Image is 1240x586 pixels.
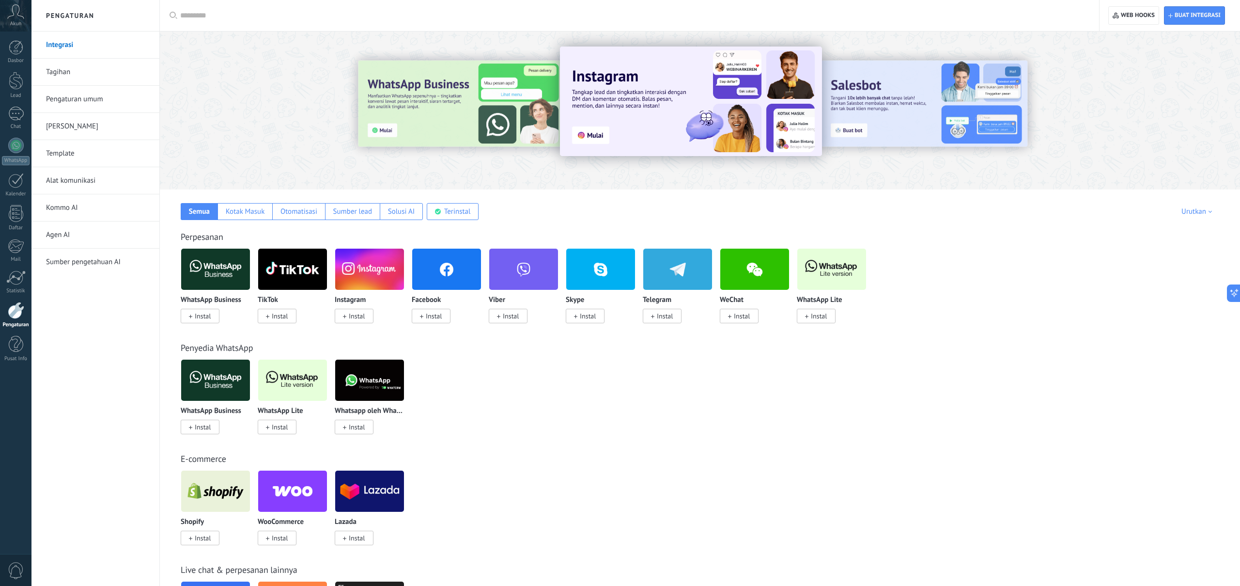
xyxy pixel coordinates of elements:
[258,359,335,446] div: WhatsApp Lite
[181,357,250,404] img: logo_main.png
[349,312,365,320] span: Instal
[335,470,412,557] div: Lazada
[2,356,30,362] div: Pusat Info
[734,312,750,320] span: Instal
[412,246,481,293] img: facebook.png
[31,194,159,222] li: Kommo AI
[46,167,150,194] a: Alat komunikasi
[566,248,643,335] div: Skype
[489,248,566,335] div: Viber
[46,113,150,140] a: [PERSON_NAME]
[333,207,372,216] div: Sumber lead
[580,312,596,320] span: Instal
[272,534,288,542] span: Instal
[720,246,789,293] img: wechat.png
[181,518,204,526] p: Shopify
[720,296,744,304] p: WeChat
[2,58,30,64] div: Dasbor
[1121,12,1155,19] span: Web hooks
[811,312,827,320] span: Instal
[31,249,159,275] li: Sumber pengetahuan AI
[489,246,558,293] img: viber.png
[31,32,159,59] li: Integrasi
[1108,6,1159,25] button: Web hooks
[797,248,874,335] div: WhatsApp Lite
[10,21,22,27] span: Akun
[560,47,822,156] img: Slide 1
[335,248,412,335] div: Instagram
[258,407,303,415] p: WhatsApp Lite
[1181,207,1215,216] div: Urutkan
[181,296,241,304] p: WhatsApp Business
[181,468,250,515] img: logo_main.png
[31,222,159,249] li: Agen AI
[272,312,288,320] span: Instal
[46,222,150,249] a: Agen AI
[46,249,150,276] a: Sumber pengetahuan AI
[46,194,150,222] a: Kommo AI
[258,357,327,404] img: logo_main.png
[566,246,635,293] img: skype.png
[258,296,278,304] p: TikTok
[2,256,30,263] div: Mail
[272,423,288,431] span: Instal
[720,248,797,335] div: WeChat
[349,423,365,431] span: Instal
[181,453,226,464] a: E-commerce
[657,312,673,320] span: Instal
[444,207,471,216] div: Terinstal
[181,564,297,575] a: Live chat & perpesanan lainnya
[189,207,210,216] div: Semua
[181,470,258,557] div: Shopify
[2,288,30,294] div: Statistik
[1175,12,1221,19] span: Buat integrasi
[349,534,365,542] span: Instal
[643,248,720,335] div: Telegram
[46,32,150,59] a: Integrasi
[258,246,327,293] img: logo_main.png
[335,359,412,446] div: Whatsapp oleh Whatcrm dan Telphin
[195,312,211,320] span: Instal
[280,207,317,216] div: Otomatisasi
[181,342,253,353] a: Penyedia WhatsApp
[31,167,159,194] li: Alat komunikasi
[335,246,404,293] img: instagram.png
[181,248,258,335] div: WhatsApp Business
[2,156,30,165] div: WhatsApp
[258,518,304,526] p: WooCommerce
[181,359,258,446] div: WhatsApp Business
[195,534,211,542] span: Instal
[335,407,404,415] p: Whatsapp oleh Whatcrm dan Telphin
[258,468,327,515] img: logo_main.png
[46,59,150,86] a: Tagihan
[181,407,241,415] p: WhatsApp Business
[2,93,30,99] div: Lead
[31,140,159,167] li: Template
[258,470,335,557] div: WooCommerce
[258,248,335,335] div: TikTok
[2,322,30,328] div: Pengaturan
[46,140,150,167] a: Template
[797,296,842,304] p: WhatsApp Lite
[821,61,1027,147] img: Slide 2
[566,296,584,304] p: Skype
[412,296,441,304] p: Facebook
[1164,6,1225,25] button: Buat integrasi
[335,357,404,404] img: logo_main.png
[335,518,356,526] p: Lazada
[335,296,366,304] p: Instagram
[31,86,159,113] li: Pengaturan umum
[2,225,30,231] div: Daftar
[426,312,442,320] span: Instal
[489,296,505,304] p: Viber
[46,86,150,113] a: Pengaturan umum
[335,468,404,515] img: logo_main.png
[797,246,866,293] img: logo_main.png
[412,248,489,335] div: Facebook
[181,231,223,242] a: Perpesanan
[503,312,519,320] span: Instal
[388,207,415,216] div: Solusi AI
[226,207,265,216] div: Kotak Masuk
[643,246,712,293] img: telegram.png
[31,59,159,86] li: Tagihan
